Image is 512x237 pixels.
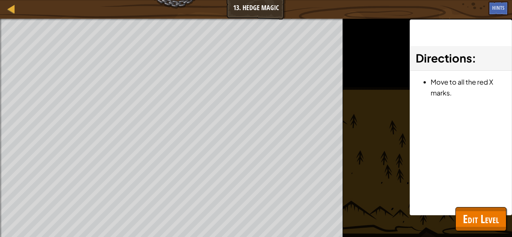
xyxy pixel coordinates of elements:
[431,76,506,98] li: Move to all the red X marks.
[492,4,505,11] span: Hints
[455,207,506,231] button: Edit Level
[416,50,506,67] h3: :
[416,51,472,65] span: Directions
[463,211,499,227] span: Edit Level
